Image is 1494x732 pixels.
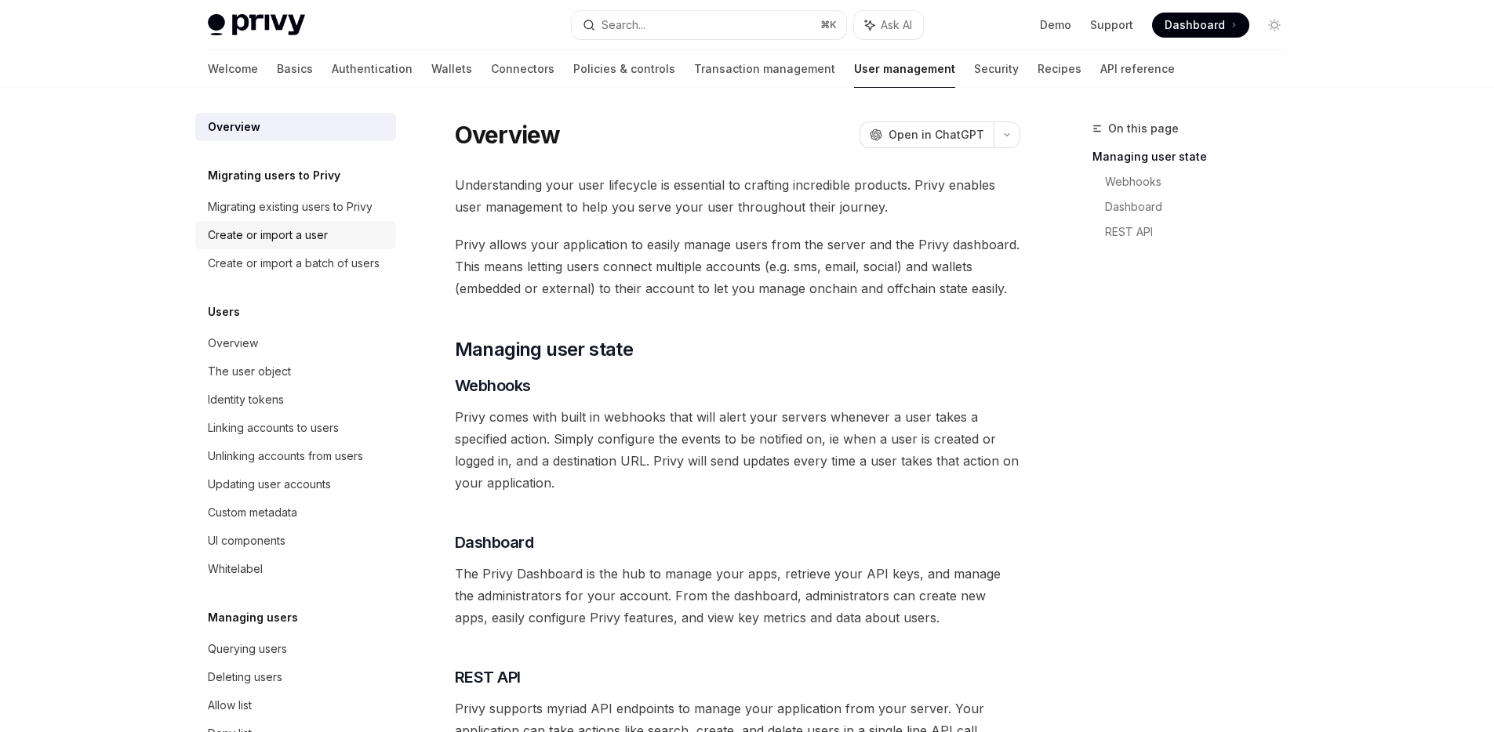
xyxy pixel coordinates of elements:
[1108,119,1179,138] span: On this page
[195,691,396,719] a: Allow list
[208,608,298,627] h5: Managing users
[208,419,339,437] div: Linking accounts to users
[1100,50,1175,88] a: API reference
[208,668,282,687] div: Deleting users
[1165,17,1225,33] span: Dashboard
[208,50,258,88] a: Welcome
[602,16,645,34] div: Search...
[974,50,1019,88] a: Security
[455,121,561,149] h1: Overview
[572,11,846,39] button: Search...⌘K
[491,50,554,88] a: Connectors
[208,334,258,353] div: Overview
[860,121,994,148] button: Open in ChatGPT
[820,19,837,31] span: ⌘ K
[208,197,373,216] div: Migrating existing users to Privy
[332,50,413,88] a: Authentication
[195,442,396,470] a: Unlinking accounts from users
[208,166,340,185] h5: Migrating users to Privy
[1262,13,1287,38] button: Toggle dark mode
[455,337,634,362] span: Managing user state
[1092,144,1300,169] a: Managing user state
[208,362,291,381] div: The user object
[195,498,396,527] a: Custom metadata
[195,357,396,386] a: The user object
[195,663,396,691] a: Deleting users
[195,555,396,583] a: Whitelabel
[195,249,396,277] a: Create or import a batch of users
[1152,13,1249,38] a: Dashboard
[208,14,305,36] img: light logo
[208,640,287,658] div: Querying users
[881,17,912,33] span: Ask AI
[889,127,984,143] span: Open in ChatGPT
[195,193,396,221] a: Migrating existing users to Privy
[455,375,531,397] span: Webhooks
[1105,169,1300,194] a: Webhooks
[195,329,396,357] a: Overview
[431,50,472,88] a: Wallets
[208,531,285,550] div: UI components
[694,50,835,88] a: Transaction management
[208,390,284,409] div: Identity tokens
[455,174,1020,218] span: Understanding your user lifecycle is essential to crafting incredible products. Privy enables use...
[195,527,396,555] a: UI components
[1038,50,1081,88] a: Recipes
[1105,219,1300,245] a: REST API
[455,234,1020,299] span: Privy allows your application to easily manage users from the server and the Privy dashboard. Thi...
[455,666,521,688] span: REST API
[208,475,331,494] div: Updating user accounts
[1090,17,1133,33] a: Support
[208,447,363,466] div: Unlinking accounts from users
[195,470,396,498] a: Updating user accounts
[573,50,675,88] a: Policies & controls
[277,50,313,88] a: Basics
[455,563,1020,629] span: The Privy Dashboard is the hub to manage your apps, retrieve your API keys, and manage the admini...
[195,221,396,249] a: Create or import a user
[455,531,534,553] span: Dashboard
[208,303,240,321] h5: Users
[208,560,263,578] div: Whitelabel
[1105,194,1300,219] a: Dashboard
[195,113,396,141] a: Overview
[208,118,260,136] div: Overview
[195,414,396,442] a: Linking accounts to users
[208,254,380,273] div: Create or import a batch of users
[195,635,396,663] a: Querying users
[854,11,923,39] button: Ask AI
[195,386,396,414] a: Identity tokens
[208,503,297,522] div: Custom metadata
[208,696,252,715] div: Allow list
[208,226,328,245] div: Create or import a user
[455,406,1020,494] span: Privy comes with built in webhooks that will alert your servers whenever a user takes a specified...
[854,50,955,88] a: User management
[1040,17,1071,33] a: Demo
